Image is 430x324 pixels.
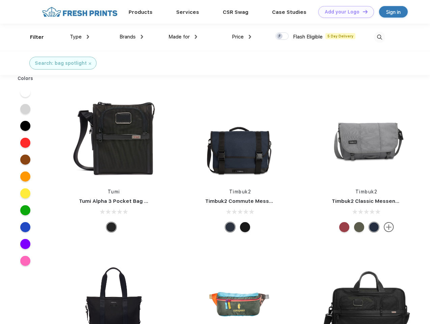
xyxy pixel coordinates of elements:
div: Add your Logo [325,9,359,15]
span: Type [70,34,82,40]
a: Timbuk2 Classic Messenger Bag [332,198,415,204]
div: Eco Army [354,222,364,232]
img: dropdown.png [195,35,197,39]
img: more.svg [384,222,394,232]
img: desktop_search.svg [374,32,385,43]
a: Tumi [108,189,120,194]
img: dropdown.png [141,35,143,39]
div: Black [106,222,116,232]
div: Colors [12,75,38,82]
div: Eco Bookish [339,222,349,232]
img: filter_cancel.svg [89,62,91,65]
div: Sign in [386,8,401,16]
img: dropdown.png [249,35,251,39]
a: Sign in [379,6,408,18]
img: func=resize&h=266 [69,92,159,182]
span: Made for [168,34,190,40]
a: Timbuk2 [229,189,251,194]
img: fo%20logo%202.webp [40,6,119,18]
img: func=resize&h=266 [322,92,411,182]
div: Eco Black [240,222,250,232]
div: Eco Nautical [225,222,235,232]
img: DT [363,10,368,13]
span: Brands [119,34,136,40]
img: dropdown.png [87,35,89,39]
a: Timbuk2 [355,189,378,194]
span: 5 Day Delivery [325,33,355,39]
a: Products [129,9,153,15]
div: Search: bag spotlight [35,60,87,67]
span: Price [232,34,244,40]
a: Timbuk2 Commute Messenger Bag [205,198,296,204]
div: Filter [30,33,44,41]
a: Tumi Alpha 3 Pocket Bag Small [79,198,158,204]
span: Flash Eligible [293,34,323,40]
img: func=resize&h=266 [195,92,285,182]
div: Eco Nautical [369,222,379,232]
